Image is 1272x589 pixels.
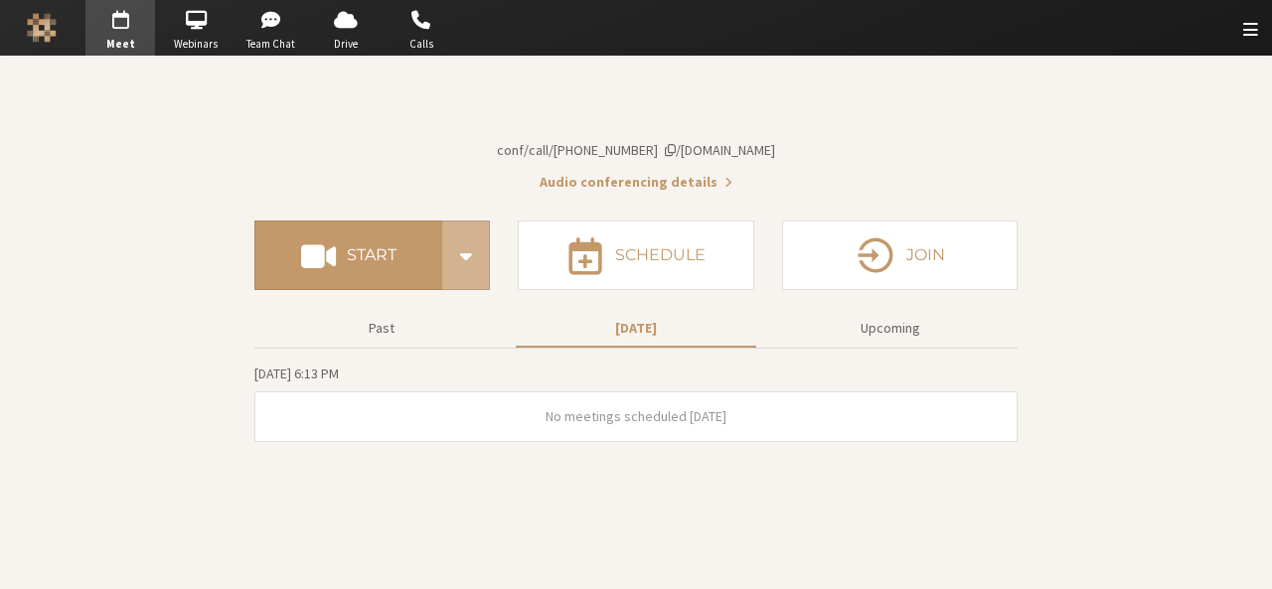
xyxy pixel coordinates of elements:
[311,36,381,53] span: Drive
[254,221,442,290] button: Start
[546,407,726,425] span: No meetings scheduled [DATE]
[615,247,706,263] h4: Schedule
[497,141,775,159] span: Copy my meeting room link
[27,13,57,43] img: Iotum
[254,363,1018,442] section: Today's Meetings
[254,365,339,382] span: [DATE] 6:13 PM
[85,36,155,53] span: Meet
[770,311,1011,346] button: Upcoming
[254,91,1018,193] section: Account details
[237,36,306,53] span: Team Chat
[387,36,456,53] span: Calls
[516,311,756,346] button: [DATE]
[540,172,732,193] button: Audio conferencing details
[161,36,231,53] span: Webinars
[261,311,502,346] button: Past
[906,247,945,263] h4: Join
[442,221,490,290] div: Start conference options
[497,140,775,161] button: Copy my meeting room linkCopy my meeting room link
[782,221,1018,290] button: Join
[347,247,397,263] h4: Start
[518,221,753,290] button: Schedule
